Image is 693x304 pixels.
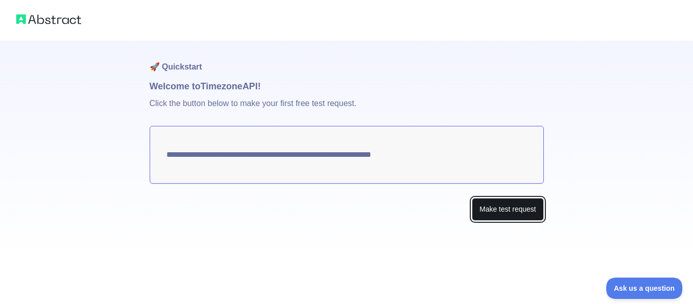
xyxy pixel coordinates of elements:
[606,278,683,299] iframe: Toggle Customer Support
[150,41,544,79] h1: 🚀 Quickstart
[16,12,81,26] img: Abstract logo
[150,79,544,93] h1: Welcome to Timezone API!
[472,198,543,221] button: Make test request
[150,93,544,126] p: Click the button below to make your first free test request.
